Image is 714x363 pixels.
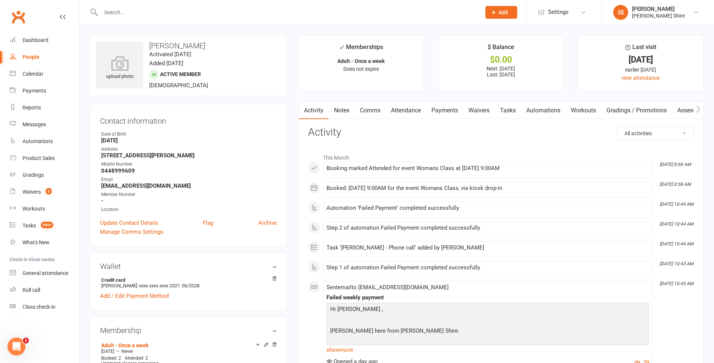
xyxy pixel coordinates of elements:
[7,338,25,356] iframe: Intercom live chat
[445,56,557,64] div: $0.00
[22,138,53,144] div: Automations
[100,114,277,125] h3: Contact information
[101,176,277,183] div: Email
[386,102,426,119] a: Attendance
[308,127,694,138] h3: Activity
[22,54,39,60] div: People
[101,146,277,153] div: Address
[339,42,383,56] div: Memberships
[326,264,649,271] div: Step 1 of automation Failed Payment completed successfully
[10,82,79,99] a: Payments
[660,261,693,266] i: [DATE] 10:43 AM
[326,165,649,172] div: Booking marked Attended for event Womans Class at [DATE] 9:00AM
[625,42,656,56] div: Last visit
[22,88,46,94] div: Payments
[100,262,277,270] h3: Wallet
[9,7,28,26] a: Clubworx
[96,42,281,50] h3: [PERSON_NAME]
[585,56,696,64] div: [DATE]
[96,56,143,81] div: upload photo
[22,189,41,195] div: Waivers
[632,12,685,19] div: [PERSON_NAME] Shire
[149,51,191,58] time: Activated [DATE]
[308,150,694,162] li: This Month
[99,348,277,354] div: —
[22,37,48,43] div: Dashboard
[495,102,521,119] a: Tasks
[22,304,55,310] div: Class check-in
[326,185,649,191] div: Booked: [DATE] 9:00AM for the event Womans Class, via kiosk drop-in
[326,345,649,355] a: show more
[101,161,277,168] div: Mobile Number
[10,150,79,167] a: Product Sales
[10,184,79,200] a: Waivers 3
[463,102,495,119] a: Waivers
[22,287,40,293] div: Roll call
[100,276,277,290] li: [PERSON_NAME]
[445,66,557,78] p: Next: [DATE] Last: [DATE]
[22,270,68,276] div: General attendance
[10,66,79,82] a: Calendar
[99,7,476,18] input: Search...
[101,277,273,283] strong: Credit card
[149,60,183,67] time: Added [DATE]
[22,223,36,229] div: Tasks
[22,71,43,77] div: Calendar
[326,245,649,251] div: Task '[PERSON_NAME] - Phone call' added by [PERSON_NAME]
[100,291,169,300] a: Add / Edit Payment Method
[258,218,277,227] a: Archive
[548,4,569,21] span: Settings
[10,133,79,150] a: Automations
[328,305,647,315] p: Hi [PERSON_NAME] ,
[10,116,79,133] a: Messages
[101,206,277,213] div: Location
[10,49,79,66] a: People
[101,356,121,361] span: Booked: 2
[339,44,344,51] i: ✓
[125,356,148,361] span: Attended: 2
[10,282,79,299] a: Roll call
[498,9,508,15] span: Add
[10,167,79,184] a: Gradings
[22,206,45,212] div: Workouts
[521,102,566,119] a: Automations
[101,137,277,144] strong: [DATE]
[149,82,208,89] span: [DEMOGRAPHIC_DATA]
[100,227,163,236] a: Manage Comms Settings
[355,102,386,119] a: Comms
[485,6,517,19] button: Add
[22,121,46,127] div: Messages
[566,102,601,119] a: Workouts
[22,155,55,161] div: Product Sales
[41,222,53,228] span: 999+
[10,99,79,116] a: Reports
[10,217,79,234] a: Tasks 999+
[660,202,693,207] i: [DATE] 10:44 AM
[160,71,201,77] span: Active member
[101,182,277,189] strong: [EMAIL_ADDRESS][DOMAIN_NAME]
[585,66,696,74] div: earlier [DATE]
[10,265,79,282] a: General attendance kiosk mode
[426,102,463,119] a: Payments
[23,338,29,344] span: 1
[203,218,213,227] a: Flag
[343,66,379,72] span: Does not expire
[101,191,277,198] div: Member Number
[621,75,660,81] a: view attendance
[326,284,449,291] span: Sent email to [EMAIL_ADDRESS][DOMAIN_NAME]
[121,349,133,354] span: Never
[101,152,277,159] strong: [STREET_ADDRESS][PERSON_NAME]
[488,42,514,56] div: $ Balance
[22,172,44,178] div: Gradings
[101,131,277,138] div: Date of Birth
[337,58,385,64] strong: Adult - Once a week
[660,281,693,286] i: [DATE] 10:43 AM
[10,32,79,49] a: Dashboard
[613,5,628,20] div: IS
[22,239,49,245] div: What's New
[22,105,41,111] div: Reports
[660,221,693,227] i: [DATE] 10:44 AM
[601,102,672,119] a: Gradings / Promotions
[326,294,649,301] div: Failed weekly payment
[101,197,277,204] strong: -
